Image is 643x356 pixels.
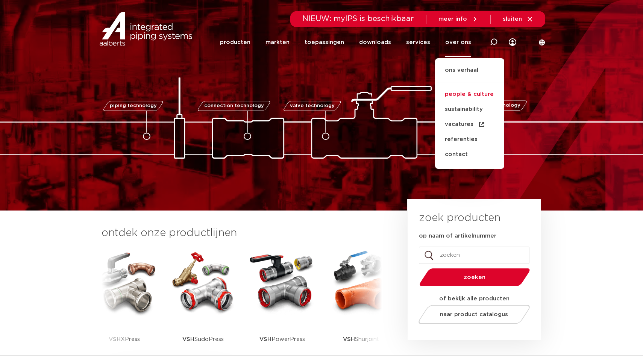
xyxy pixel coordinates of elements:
[182,336,194,342] strong: VSH
[503,16,533,23] a: sluiten
[417,305,532,324] a: naar product catalogus
[290,103,334,108] span: valve technology
[406,28,430,57] a: services
[417,268,533,287] button: zoeken
[435,102,504,117] a: sustainability
[265,28,290,57] a: markten
[220,28,250,57] a: producten
[305,28,344,57] a: toepassingen
[259,336,271,342] strong: VSH
[109,336,121,342] strong: VSH
[435,117,504,132] a: vacatures
[109,103,156,108] span: piping technology
[438,16,467,22] span: meer info
[465,103,520,108] span: fastening technology
[419,247,529,264] input: zoeken
[302,15,414,23] span: NIEUW: myIPS is beschikbaar
[435,87,504,102] a: people & culture
[438,16,478,23] a: meer info
[435,132,504,147] a: referenties
[343,336,355,342] strong: VSH
[439,296,510,301] strong: of bekijk alle producten
[359,28,391,57] a: downloads
[440,312,508,317] span: naar product catalogus
[220,28,471,57] nav: Menu
[435,66,504,82] a: ons verhaal
[509,27,516,57] div: my IPS
[419,211,500,226] h3: zoek producten
[204,103,264,108] span: connection technology
[445,28,471,57] a: over ons
[503,16,522,22] span: sluiten
[419,232,496,240] label: op naam of artikelnummer
[439,274,511,280] span: zoeken
[102,226,382,241] h3: ontdek onze productlijnen
[435,147,504,162] a: contact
